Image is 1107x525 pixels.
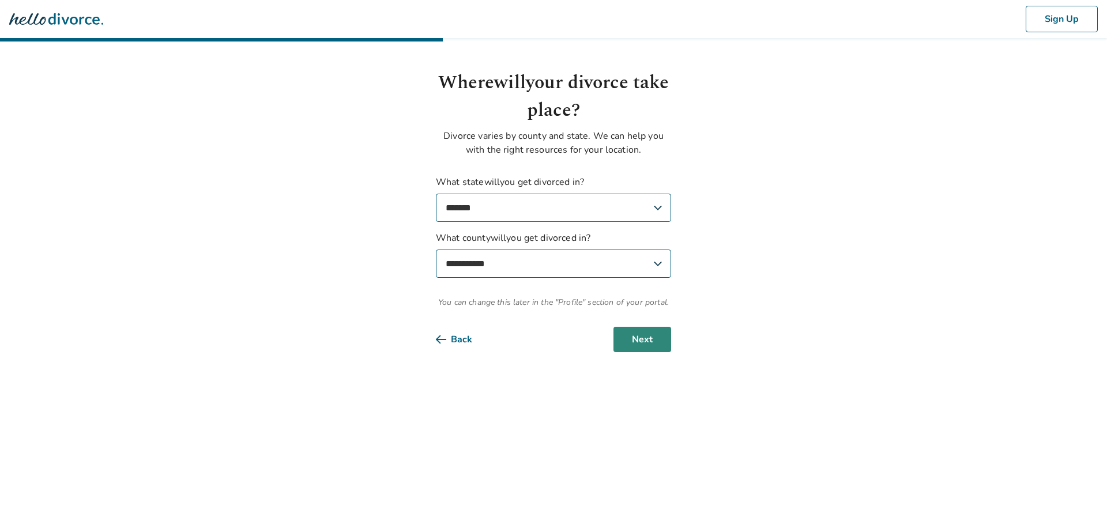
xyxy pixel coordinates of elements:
[436,194,671,222] select: What statewillyou get divorced in?
[436,231,671,278] label: What county will you get divorced in?
[436,129,671,157] p: Divorce varies by county and state. We can help you with the right resources for your location.
[436,69,671,124] h1: Where will your divorce take place?
[613,327,671,352] button: Next
[436,175,671,222] label: What state will you get divorced in?
[1026,6,1098,32] button: Sign Up
[1049,470,1107,525] iframe: Chat Widget
[436,296,671,308] span: You can change this later in the "Profile" section of your portal.
[436,327,491,352] button: Back
[436,250,671,278] select: What countywillyou get divorced in?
